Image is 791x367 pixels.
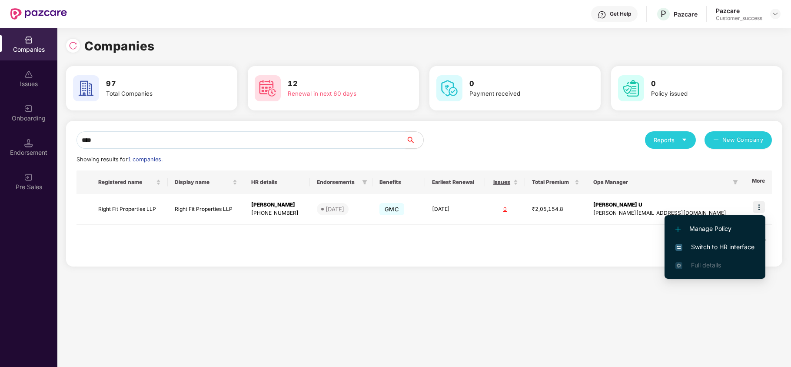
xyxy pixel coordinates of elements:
[722,136,764,144] span: New Company
[753,201,765,213] img: icon
[598,10,606,19] img: svg+xml;base64,PHN2ZyBpZD0iSGVscC0zMngzMiIgeG1sbnM9Imh0dHA6Ly93d3cudzMub3JnLzIwMDAvc3ZnIiB3aWR0aD...
[654,136,687,144] div: Reports
[379,203,404,215] span: GMC
[175,179,231,186] span: Display name
[733,180,738,185] span: filter
[24,36,33,44] img: svg+xml;base64,PHN2ZyBpZD0iQ29tcGFuaWVzIiB4bWxucz0iaHR0cDovL3d3dy53My5vcmcvMjAwMC9zdmciIHdpZHRoPS...
[651,89,754,98] div: Policy issued
[24,139,33,147] img: svg+xml;base64,PHN2ZyB3aWR0aD0iMTQuNSIgaGVpZ2h0PSIxNC41IiB2aWV3Qm94PSIwIDAgMTYgMTYiIGZpbGw9Im5vbm...
[168,170,244,194] th: Display name
[251,201,303,209] div: [PERSON_NAME]
[705,131,772,149] button: plusNew Company
[691,261,721,269] span: Full details
[713,137,719,144] span: plus
[525,170,586,194] th: Total Premium
[84,37,155,56] h1: Companies
[651,78,754,90] h3: 0
[674,10,698,18] div: Pazcare
[485,170,525,194] th: Issues
[731,177,740,187] span: filter
[425,170,485,194] th: Earliest Renewal
[675,262,682,269] img: svg+xml;base64,PHN2ZyB4bWxucz0iaHR0cDovL3d3dy53My5vcmcvMjAwMC9zdmciIHdpZHRoPSIxNi4zNjMiIGhlaWdodD...
[772,10,779,17] img: svg+xml;base64,PHN2ZyBpZD0iRHJvcGRvd24tMzJ4MzIiIHhtbG5zPSJodHRwOi8vd3d3LnczLm9yZy8yMDAwL3N2ZyIgd2...
[372,170,425,194] th: Benefits
[593,201,736,209] div: [PERSON_NAME] U
[532,205,579,214] div: ₹2,05,154.8
[469,89,572,98] div: Payment received
[168,194,244,225] td: Right Fit Properties LLP
[360,177,369,187] span: filter
[244,170,310,194] th: HR details
[716,7,762,15] div: Pazcare
[106,78,209,90] h3: 97
[492,179,512,186] span: Issues
[76,156,163,163] span: Showing results for
[425,194,485,225] td: [DATE]
[24,173,33,182] img: svg+xml;base64,PHN2ZyB3aWR0aD0iMjAiIGhlaWdodD0iMjAiIHZpZXdCb3g9IjAgMCAyMCAyMCIgZmlsbD0ibm9uZSIgeG...
[675,227,681,232] img: svg+xml;base64,PHN2ZyB4bWxucz0iaHR0cDovL3d3dy53My5vcmcvMjAwMC9zdmciIHdpZHRoPSIxMi4yMDEiIGhlaWdodD...
[675,244,682,251] img: svg+xml;base64,PHN2ZyB4bWxucz0iaHR0cDovL3d3dy53My5vcmcvMjAwMC9zdmciIHdpZHRoPSIxNiIgaGVpZ2h0PSIxNi...
[469,78,572,90] h3: 0
[618,75,644,101] img: svg+xml;base64,PHN2ZyB4bWxucz0iaHR0cDovL3d3dy53My5vcmcvMjAwMC9zdmciIHdpZHRoPSI2MCIgaGVpZ2h0PSI2MC...
[91,170,168,194] th: Registered name
[492,205,518,214] div: 0
[681,137,687,143] span: caret-down
[661,9,666,19] span: P
[593,209,736,217] div: [PERSON_NAME][EMAIL_ADDRESS][DOMAIN_NAME]
[106,89,209,98] div: Total Companies
[675,242,754,252] span: Switch to HR interface
[610,10,631,17] div: Get Help
[288,89,390,98] div: Renewal in next 60 days
[288,78,390,90] h3: 12
[532,179,573,186] span: Total Premium
[98,179,154,186] span: Registered name
[593,179,729,186] span: Ops Manager
[128,156,163,163] span: 1 companies.
[255,75,281,101] img: svg+xml;base64,PHN2ZyB4bWxucz0iaHR0cDovL3d3dy53My5vcmcvMjAwMC9zdmciIHdpZHRoPSI2MCIgaGVpZ2h0PSI2MC...
[405,137,423,143] span: search
[91,194,168,225] td: Right Fit Properties LLP
[317,179,359,186] span: Endorsements
[436,75,462,101] img: svg+xml;base64,PHN2ZyB4bWxucz0iaHR0cDovL3d3dy53My5vcmcvMjAwMC9zdmciIHdpZHRoPSI2MCIgaGVpZ2h0PSI2MC...
[716,15,762,22] div: Customer_success
[362,180,367,185] span: filter
[24,70,33,79] img: svg+xml;base64,PHN2ZyBpZD0iSXNzdWVzX2Rpc2FibGVkIiB4bWxucz0iaHR0cDovL3d3dy53My5vcmcvMjAwMC9zdmciIH...
[675,224,754,234] span: Manage Policy
[743,170,772,194] th: More
[405,131,424,149] button: search
[73,75,99,101] img: svg+xml;base64,PHN2ZyB4bWxucz0iaHR0cDovL3d3dy53My5vcmcvMjAwMC9zdmciIHdpZHRoPSI2MCIgaGVpZ2h0PSI2MC...
[326,205,344,214] div: [DATE]
[69,41,77,50] img: svg+xml;base64,PHN2ZyBpZD0iUmVsb2FkLTMyeDMyIiB4bWxucz0iaHR0cDovL3d3dy53My5vcmcvMjAwMC9zdmciIHdpZH...
[24,104,33,113] img: svg+xml;base64,PHN2ZyB3aWR0aD0iMjAiIGhlaWdodD0iMjAiIHZpZXdCb3g9IjAgMCAyMCAyMCIgZmlsbD0ibm9uZSIgeG...
[10,8,67,20] img: New Pazcare Logo
[251,209,303,217] div: [PHONE_NUMBER]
